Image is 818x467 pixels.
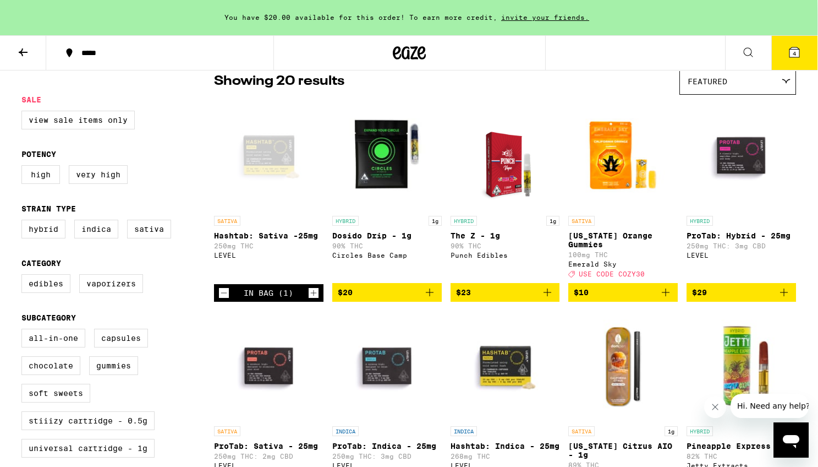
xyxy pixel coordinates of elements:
[214,231,323,240] p: Hashtab: Sativa -25mg
[214,442,323,450] p: ProTab: Sativa - 25mg
[687,100,796,283] a: Open page for ProTab: Hybrid - 25mg from LEVEL
[687,442,796,450] p: Pineapple Express - 1g
[568,283,678,302] button: Add to bag
[687,242,796,249] p: 250mg THC: 3mg CBD
[332,453,442,460] p: 250mg THC: 3mg CBD
[214,100,323,284] a: Open page for Hashtab: Sativa -25mg from LEVEL
[332,442,442,450] p: ProTab: Indica - 25mg
[451,442,560,450] p: Hashtab: Indica - 25mg
[692,288,707,297] span: $29
[687,216,713,226] p: HYBRID
[21,329,85,347] label: All-In-One
[69,165,128,184] label: Very High
[687,426,713,436] p: HYBRID
[568,311,678,421] img: Dompen - California Citrus AIO - 1g
[332,242,442,249] p: 90% THC
[546,216,559,226] p: 1g
[21,439,155,458] label: Universal Cartridge - 1g
[214,252,323,259] div: LEVEL
[731,394,809,418] iframe: Message from company
[451,453,560,460] p: 268mg THC
[21,150,56,159] legend: Potency
[21,165,60,184] label: High
[89,356,138,375] label: Gummies
[451,311,560,421] img: LEVEL - Hashtab: Indica - 25mg
[224,14,497,21] span: You have $20.00 available for this order! To earn more credit,
[214,216,240,226] p: SATIVA
[332,216,359,226] p: HYBRID
[462,100,547,210] img: Punch Edibles - The Z - 1g
[332,100,442,283] a: Open page for Dosido Drip - 1g from Circles Base Camp
[332,252,442,259] div: Circles Base Camp
[704,396,726,418] iframe: Close message
[21,274,70,293] label: Edibles
[214,242,323,249] p: 250mg THC
[451,426,477,436] p: INDICA
[214,426,240,436] p: SATIVA
[451,242,560,249] p: 90% THC
[568,426,595,436] p: SATIVA
[214,453,323,460] p: 250mg THC: 2mg CBD
[665,426,678,436] p: 1g
[308,287,319,298] button: Increment
[687,311,796,421] img: Jetty Extracts - Pineapple Express - 1g
[94,329,148,347] label: Capsules
[568,231,678,249] p: [US_STATE] Orange Gummies
[214,311,323,421] img: LEVEL - ProTab: Sativa - 25mg
[687,453,796,460] p: 82% THC
[456,288,471,297] span: $23
[688,77,727,86] span: Featured
[21,411,155,430] label: STIIIZY Cartridge - 0.5g
[332,311,442,421] img: LEVEL - ProTab: Indica - 25mg
[244,289,293,297] div: In Bag (1)
[7,8,79,17] span: Hi. Need any help?
[21,384,90,403] label: Soft Sweets
[451,100,560,283] a: Open page for The Z - 1g from Punch Edibles
[451,283,560,302] button: Add to bag
[568,442,678,459] p: [US_STATE] Citrus AIO - 1g
[429,216,442,226] p: 1g
[687,283,796,302] button: Add to bag
[793,50,796,57] span: 4
[332,283,442,302] button: Add to bag
[21,259,61,268] legend: Category
[568,100,678,210] img: Emerald Sky - California Orange Gummies
[568,260,678,268] div: Emerald Sky
[574,288,589,297] span: $10
[771,36,817,70] button: 4
[568,251,678,258] p: 100mg THC
[332,231,442,240] p: Dosido Drip - 1g
[451,231,560,240] p: The Z - 1g
[568,100,678,283] a: Open page for California Orange Gummies from Emerald Sky
[451,252,560,259] div: Punch Edibles
[332,100,442,210] img: Circles Base Camp - Dosido Drip - 1g
[21,204,76,213] legend: Strain Type
[127,220,171,238] label: Sativa
[451,216,477,226] p: HYBRID
[74,220,118,238] label: Indica
[21,313,76,322] legend: Subcategory
[687,252,796,259] div: LEVEL
[79,274,143,293] label: Vaporizers
[773,422,809,458] iframe: Button to launch messaging window
[579,270,645,278] span: USE CODE COZY30
[332,426,359,436] p: INDICA
[338,288,353,297] span: $20
[687,231,796,240] p: ProTab: Hybrid - 25mg
[214,72,344,91] p: Showing 20 results
[21,220,65,238] label: Hybrid
[497,14,593,21] span: invite your friends.
[21,111,135,129] label: View Sale Items Only
[568,216,595,226] p: SATIVA
[687,100,796,210] img: LEVEL - ProTab: Hybrid - 25mg
[21,356,80,375] label: Chocolate
[218,287,229,298] button: Decrement
[21,95,41,104] legend: Sale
